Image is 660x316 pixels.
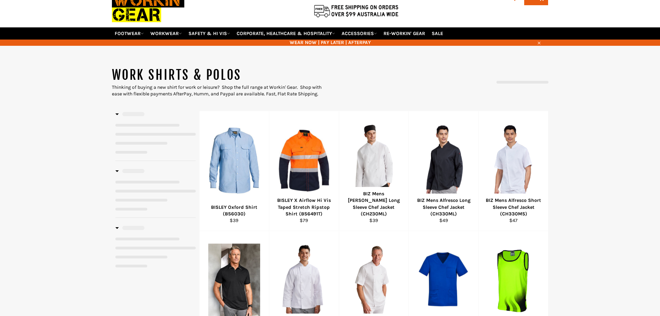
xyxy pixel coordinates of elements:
[148,27,185,40] a: WORKWEAR
[483,217,544,224] div: $47
[417,123,470,197] img: BIZ Mens Alfresco Long Sleeve Chef Jacket (CH330ML) - Workin' Gear
[487,249,540,312] img: Workin Gear - DNC 3561 Wave Hi Vis Singlet
[478,111,548,231] a: Workin Gear CH330MS BIZ Mens Alfresco Short Sleeve Chef Jacket (CH330MS) $47
[413,197,474,217] div: BIZ Mens Alfresco Long Sleeve Chef Jacket (CH330ML)
[208,126,261,195] img: BISLEY BS6030 Oxford Shirt - Workin Gear
[112,67,330,84] h1: WORK SHIRTS & POLOS
[269,111,339,231] a: BISLEY X Airflow Hi Vis Taped Stretch Ripstop Shirt (BS6491T) - Workin' Gear BISLEY X Airflow Hi ...
[112,27,147,40] a: FOOTWEAR
[381,27,428,40] a: RE-WORKIN' GEAR
[339,27,380,40] a: ACCESSORIES
[343,217,404,224] div: $39
[234,27,338,40] a: CORPORATE, HEALTHCARE & HOSPITALITY
[343,190,404,217] div: BIZ Mens [PERSON_NAME] Long Sleeve Chef Jacket (CH230ML)
[186,27,233,40] a: SAFETY & HI VIS
[413,217,474,224] div: $49
[112,39,548,46] span: WEAR NOW | PAY LATER | AFTERPAY
[339,111,409,231] a: BIZ Mens Al Dente Long Sleeve Chef Jacket (CH230ML) - Workin' Gear BIZ Mens [PERSON_NAME] Long Sl...
[348,123,400,197] img: BIZ Mens Al Dente Long Sleeve Chef Jacket (CH230ML) - Workin' Gear
[274,217,335,224] div: $79
[429,27,446,40] a: SALE
[199,111,269,231] a: BISLEY BS6030 Oxford Shirt - Workin Gear BISLEY Oxford Shirt (BS6030) $39
[112,84,330,97] div: Thinking of buying a new shirt for work or leisure? Shop the full range at Workin' Gear. Shop wit...
[204,217,265,224] div: $39
[313,3,399,18] img: Flat $9.95 shipping Australia wide
[483,197,544,217] div: BIZ Mens Alfresco Short Sleeve Chef Jacket (CH330MS)
[487,123,540,197] img: Workin Gear CH330MS
[204,204,265,217] div: BISLEY Oxford Shirt (BS6030)
[278,126,330,195] img: BISLEY X Airflow Hi Vis Taped Stretch Ripstop Shirt (BS6491T) - Workin' Gear
[408,111,478,231] a: BIZ Mens Alfresco Long Sleeve Chef Jacket (CH330ML) - Workin' Gear BIZ Mens Alfresco Long Sleeve ...
[274,197,335,217] div: BISLEY X Airflow Hi Vis Taped Stretch Ripstop Shirt (BS6491T)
